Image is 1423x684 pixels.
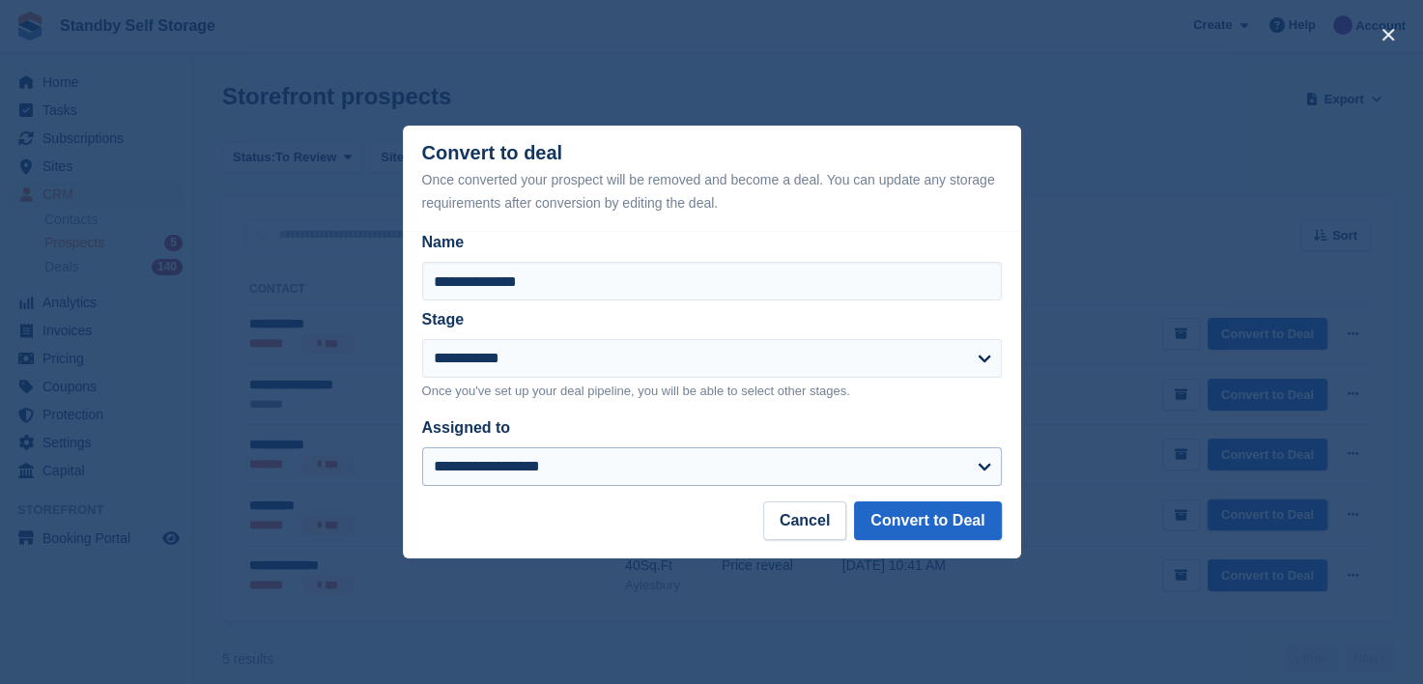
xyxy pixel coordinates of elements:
[422,142,1002,214] div: Convert to deal
[854,501,1001,540] button: Convert to Deal
[1373,19,1404,50] button: close
[422,311,465,328] label: Stage
[422,382,1002,401] p: Once you've set up your deal pipeline, you will be able to select other stages.
[422,419,511,436] label: Assigned to
[422,231,1002,254] label: Name
[422,168,1002,214] div: Once converted your prospect will be removed and become a deal. You can update any storage requir...
[763,501,846,540] button: Cancel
